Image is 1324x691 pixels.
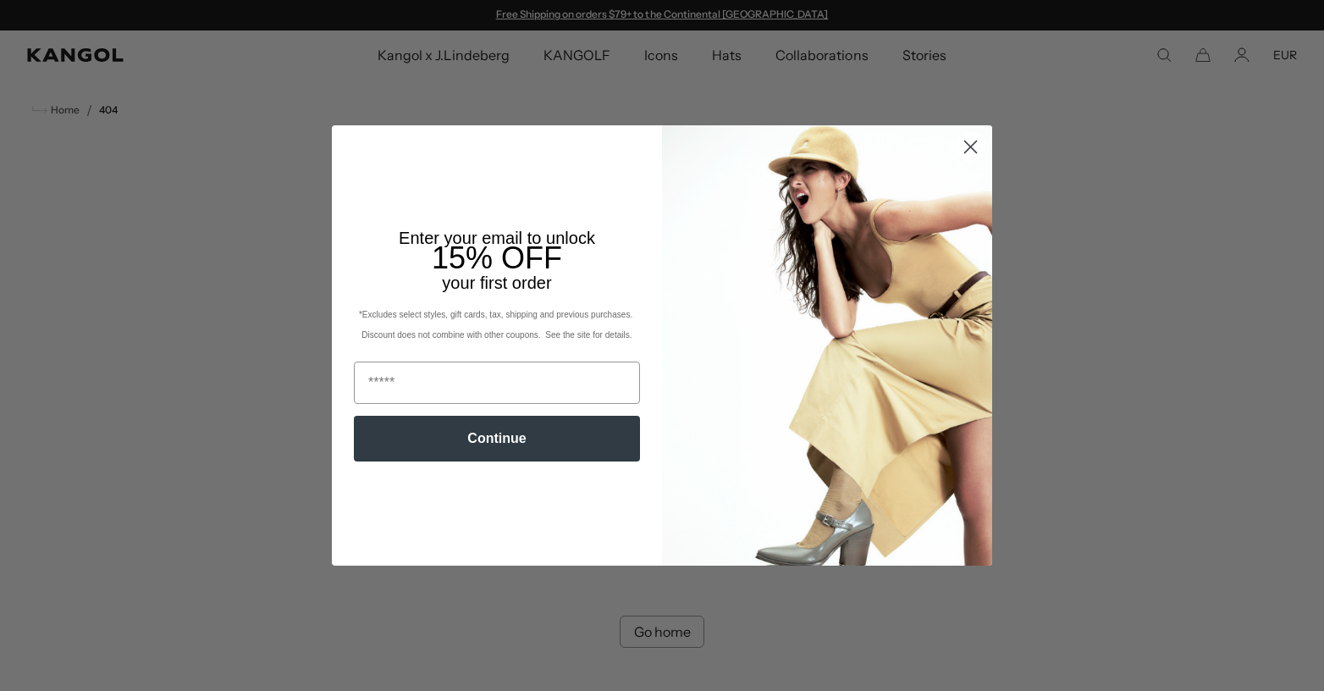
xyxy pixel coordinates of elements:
[399,229,595,247] span: Enter your email to unlock
[956,132,985,162] button: Close dialog
[662,125,992,566] img: 93be19ad-e773-4382-80b9-c9d740c9197f.jpeg
[354,362,640,404] input: Email
[432,240,562,275] span: 15% OFF
[354,416,640,462] button: Continue
[442,274,551,292] span: your first order
[359,310,635,340] span: *Excludes select styles, gift cards, tax, shipping and previous purchases. Discount does not comb...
